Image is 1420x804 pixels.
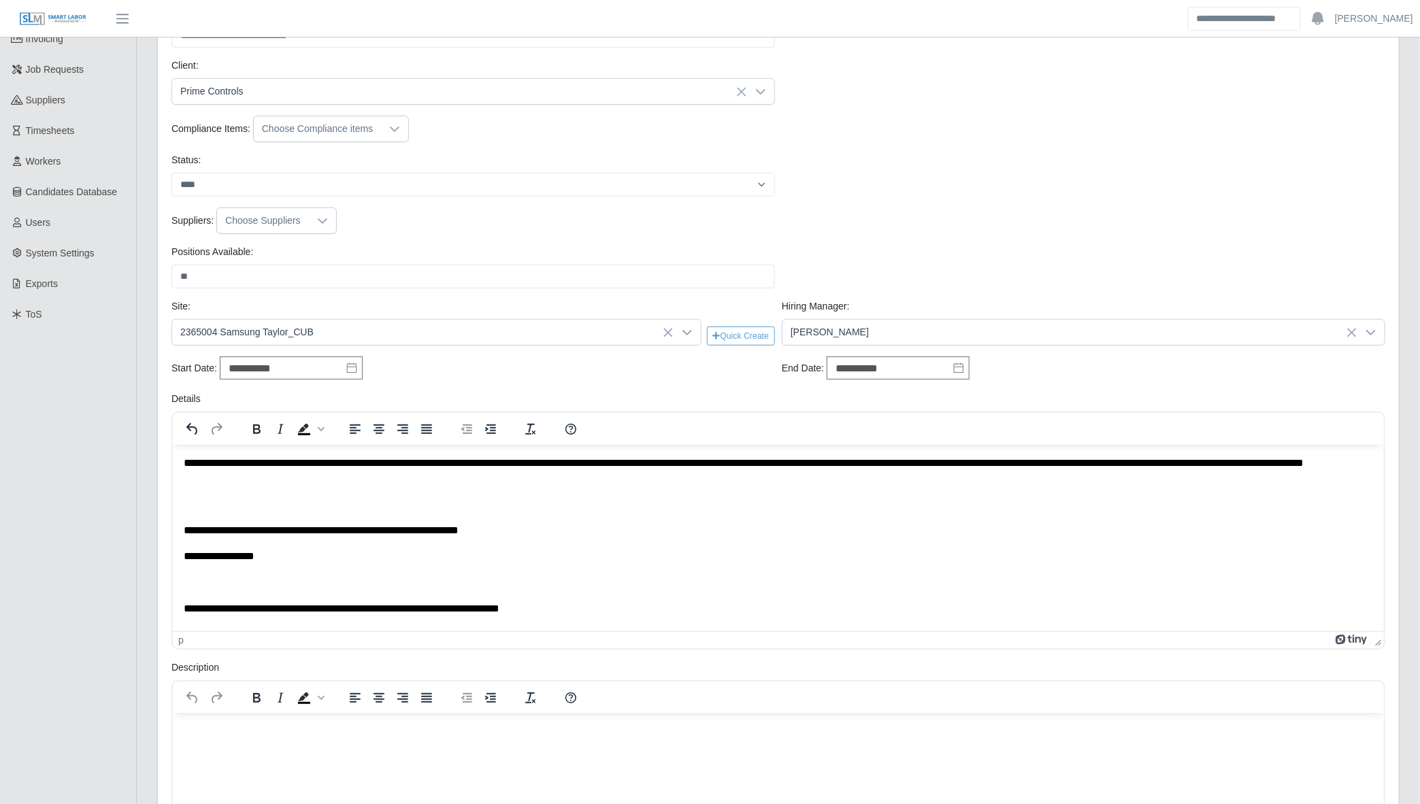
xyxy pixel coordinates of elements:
[455,688,478,707] button: Decrease indent
[171,214,214,228] label: Suppliers:
[173,445,1384,631] iframe: Rich Text Area
[782,361,824,375] label: End Date:
[26,309,42,320] span: ToS
[344,688,367,707] button: Align left
[344,420,367,439] button: Align left
[26,156,61,167] span: Workers
[26,125,75,136] span: Timesheets
[455,420,478,439] button: Decrease indent
[172,79,747,104] span: Prime Controls
[171,245,253,259] label: Positions Available:
[415,688,438,707] button: Justify
[171,660,219,675] label: Description
[367,420,391,439] button: Align center
[217,208,309,233] div: Choose Suppliers
[181,688,204,707] button: Undo
[559,688,582,707] button: Help
[479,420,502,439] button: Increase indent
[391,688,414,707] button: Align right
[254,116,381,141] div: Choose Compliance items
[171,392,201,406] label: Details
[181,420,204,439] button: Undo
[26,95,65,105] span: Suppliers
[782,320,1357,345] span: Kyle Preston
[782,299,850,314] label: Hiring Manager:
[11,11,1200,26] body: Rich Text Area. Press ALT-0 for help.
[293,688,327,707] div: Background color Black
[1370,632,1384,648] div: Press the Up and Down arrow keys to resize the editor.
[26,64,84,75] span: Job Requests
[172,320,674,345] span: 2365004 Samsung Taylor_CUB
[1335,12,1413,26] a: [PERSON_NAME]
[171,122,250,136] label: Compliance Items:
[269,420,292,439] button: Italic
[205,688,228,707] button: Redo
[26,186,118,197] span: Candidates Database
[519,688,542,707] button: Clear formatting
[171,58,199,73] label: Client:
[26,278,58,289] span: Exports
[171,153,201,167] label: Status:
[245,420,268,439] button: Bold
[26,217,51,228] span: Users
[171,299,191,314] label: Site:
[1336,635,1370,646] a: Powered by Tiny
[559,420,582,439] button: Help
[26,248,95,258] span: System Settings
[171,361,217,375] label: Start Date:
[269,688,292,707] button: Italic
[245,688,268,707] button: Bold
[293,420,327,439] div: Background color Black
[178,635,184,646] div: p
[19,12,87,27] img: SLM Logo
[367,688,391,707] button: Align center
[415,420,438,439] button: Justify
[707,326,775,346] button: Quick Create
[479,688,502,707] button: Increase indent
[26,33,63,44] span: Invoicing
[1188,7,1301,31] input: Search
[391,420,414,439] button: Align right
[205,420,228,439] button: Redo
[519,420,542,439] button: Clear formatting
